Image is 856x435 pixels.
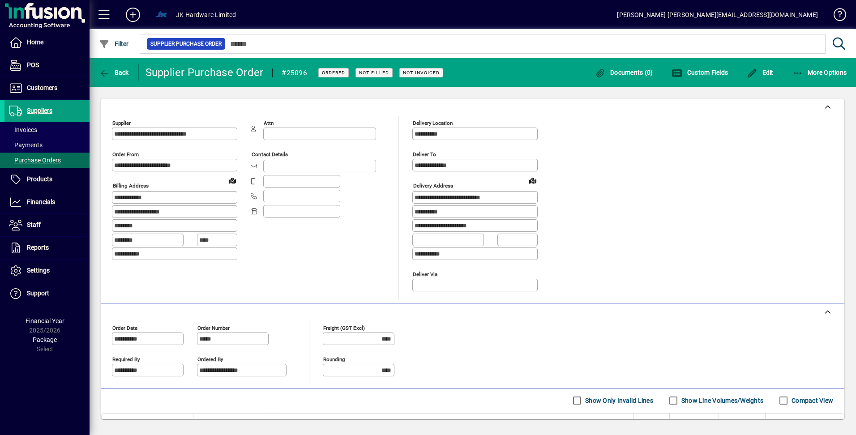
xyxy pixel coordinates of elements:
[812,418,833,428] span: Extend $
[112,324,137,331] mat-label: Order date
[4,153,90,168] a: Purchase Orders
[403,70,440,76] span: Not Invoiced
[26,317,64,324] span: Financial Year
[27,198,55,205] span: Financials
[792,69,847,76] span: More Options
[9,157,61,164] span: Purchase Orders
[4,54,90,77] a: POS
[150,39,222,48] span: Supplier Purchase Order
[4,122,90,137] a: Invoices
[526,173,540,188] a: View on map
[119,7,147,23] button: Add
[27,61,39,68] span: POS
[642,418,664,428] span: Order Qty
[827,2,845,31] a: Knowledge Base
[97,64,131,81] button: Back
[680,396,763,405] label: Show Line Volumes/Weights
[672,69,728,76] span: Custom Fields
[4,191,90,213] a: Financials
[4,137,90,153] a: Payments
[112,356,140,362] mat-label: Required by
[595,69,653,76] span: Documents (0)
[790,396,833,405] label: Compact View
[9,126,37,133] span: Invoices
[112,120,131,126] mat-label: Supplier
[264,120,274,126] mat-label: Attn
[4,260,90,282] a: Settings
[27,107,52,114] span: Suppliers
[112,151,139,158] mat-label: Order from
[413,120,453,126] mat-label: Delivery Location
[323,356,345,362] mat-label: Rounding
[27,84,57,91] span: Customers
[4,77,90,99] a: Customers
[322,70,345,76] span: Ordered
[593,64,655,81] button: Documents (0)
[176,8,236,22] div: JK Hardware Limited
[617,8,818,22] div: [PERSON_NAME] [PERSON_NAME][EMAIL_ADDRESS][DOMAIN_NAME]
[147,7,176,23] button: Profile
[790,64,849,81] button: More Options
[90,64,139,81] app-page-header-button: Back
[225,173,240,188] a: View on map
[745,64,776,81] button: Edit
[4,237,90,259] a: Reports
[4,31,90,54] a: Home
[97,36,131,52] button: Filter
[359,70,389,76] span: Not Filled
[669,64,730,81] button: Custom Fields
[146,65,264,80] div: Supplier Purchase Order
[27,221,41,228] span: Staff
[747,69,774,76] span: Edit
[282,66,307,80] div: #25096
[33,336,57,343] span: Package
[4,168,90,191] a: Products
[413,151,436,158] mat-label: Deliver To
[686,418,713,428] span: Unit Cost $
[733,418,760,428] span: Discount %
[278,418,305,428] span: Description
[27,244,49,251] span: Reports
[27,175,52,183] span: Products
[199,418,232,428] span: Supplier Code
[4,282,90,305] a: Support
[323,324,365,331] mat-label: Freight (GST excl)
[99,40,129,47] span: Filter
[27,38,43,46] span: Home
[27,290,49,297] span: Support
[197,324,230,331] mat-label: Order number
[197,356,223,362] mat-label: Ordered by
[583,396,653,405] label: Show Only Invalid Lines
[99,69,129,76] span: Back
[27,267,50,274] span: Settings
[9,141,43,149] span: Payments
[4,214,90,236] a: Staff
[113,418,124,428] span: Item
[413,271,437,277] mat-label: Deliver via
